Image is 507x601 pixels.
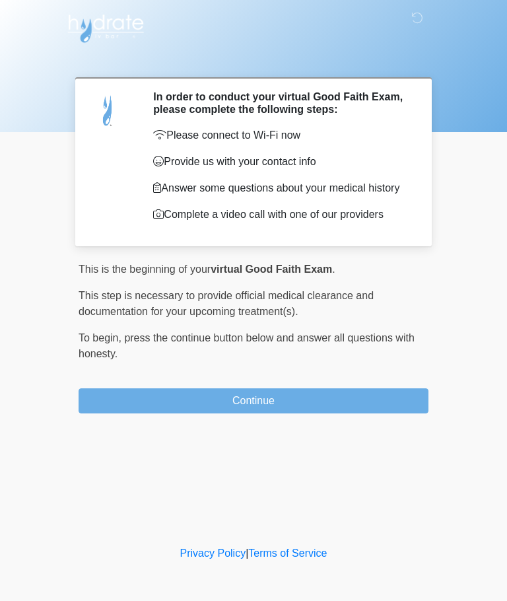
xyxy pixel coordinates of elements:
[211,264,332,275] strong: virtual Good Faith Exam
[65,10,146,44] img: Hydrate IV Bar - Arcadia Logo
[69,48,438,72] h1: ‎ ‎ ‎ ‎
[79,264,211,275] span: This is the beginning of your
[332,264,335,275] span: .
[153,127,409,143] p: Please connect to Wi-Fi now
[153,180,409,196] p: Answer some questions about your medical history
[153,90,409,116] h2: In order to conduct your virtual Good Faith Exam, please complete the following steps:
[153,154,409,170] p: Provide us with your contact info
[79,388,428,413] button: Continue
[79,332,415,359] span: press the continue button below and answer all questions with honesty.
[246,548,248,559] a: |
[180,548,246,559] a: Privacy Policy
[79,290,374,317] span: This step is necessary to provide official medical clearance and documentation for your upcoming ...
[79,332,124,343] span: To begin,
[153,207,409,223] p: Complete a video call with one of our providers
[248,548,327,559] a: Terms of Service
[88,90,128,130] img: Agent Avatar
